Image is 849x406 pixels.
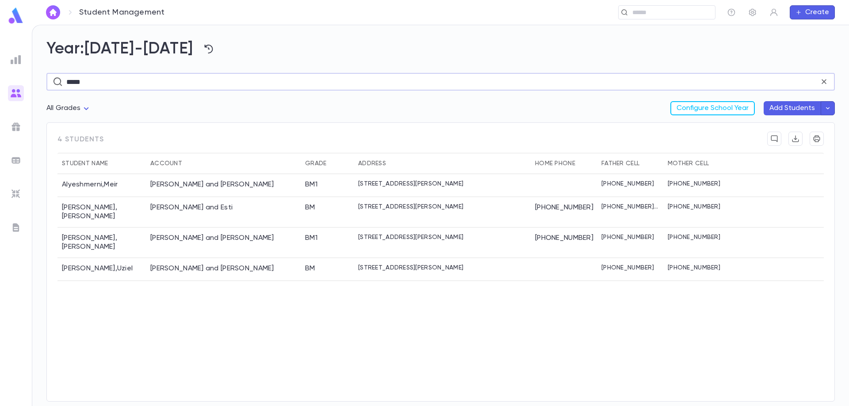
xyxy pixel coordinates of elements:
[601,203,659,210] p: [PHONE_NUMBER], [PHONE_NUMBER]
[11,189,21,199] img: imports_grey.530a8a0e642e233f2baf0ef88e8c9fcb.svg
[57,153,146,174] div: Student Name
[11,155,21,166] img: batches_grey.339ca447c9d9533ef1741baa751efc33.svg
[601,153,639,174] div: Father Cell
[57,258,146,281] div: [PERSON_NAME] , Uziel
[7,7,25,24] img: logo
[150,264,274,273] div: Mermelstein, Shlomo and Mariana Mermelstein
[305,153,326,174] div: Grade
[354,153,531,174] div: Address
[46,100,92,117] div: All Grades
[305,203,315,212] div: BM
[57,132,104,153] span: 4 students
[668,234,720,241] p: [PHONE_NUMBER]
[790,5,835,19] button: Create
[668,264,720,271] p: [PHONE_NUMBER]
[358,234,463,241] p: [STREET_ADDRESS][PERSON_NAME]
[150,234,274,243] div: Mermelstein, Yaakov and leah
[150,203,233,212] div: Mermelstein, Harvey and Esti
[11,88,21,99] img: students_gradient.3b4df2a2b995ef5086a14d9e1675a5ee.svg
[358,203,463,210] p: [STREET_ADDRESS][PERSON_NAME]
[535,153,575,174] div: Home Phone
[146,153,301,174] div: Account
[601,180,654,187] p: [PHONE_NUMBER]
[668,153,709,174] div: Mother Cell
[531,197,597,228] div: [PHONE_NUMBER]
[11,222,21,233] img: letters_grey.7941b92b52307dd3b8a917253454ce1c.svg
[57,197,146,228] div: [PERSON_NAME] , [PERSON_NAME]
[670,101,755,115] button: Configure School Year
[11,54,21,65] img: reports_grey.c525e4749d1bce6a11f5fe2a8de1b229.svg
[305,264,315,273] div: BM
[305,180,317,189] div: BM1
[601,234,654,241] p: [PHONE_NUMBER]
[601,264,654,271] p: [PHONE_NUMBER]
[57,228,146,258] div: [PERSON_NAME] , [PERSON_NAME]
[150,180,274,189] div: Alyeshmerni, Omid and Theresa
[46,39,835,59] h2: Year: [DATE]-[DATE]
[57,174,146,197] div: Alyeshmerni , Meir
[150,153,182,174] div: Account
[79,8,164,17] p: Student Management
[305,234,317,243] div: BM1
[531,153,597,174] div: Home Phone
[301,153,354,174] div: Grade
[663,153,730,174] div: Mother Cell
[358,264,463,271] p: [STREET_ADDRESS][PERSON_NAME]
[48,9,58,16] img: home_white.a664292cf8c1dea59945f0da9f25487c.svg
[597,153,663,174] div: Father Cell
[46,105,81,112] span: All Grades
[11,121,21,132] img: campaigns_grey.99e729a5f7ee94e3726e6486bddda8f1.svg
[62,153,108,174] div: Student Name
[358,153,386,174] div: Address
[531,228,597,258] div: [PHONE_NUMBER]
[668,203,720,210] p: [PHONE_NUMBER]
[358,180,463,187] p: [STREET_ADDRESS][PERSON_NAME]
[764,101,821,115] button: Add Students
[668,180,720,187] p: [PHONE_NUMBER]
